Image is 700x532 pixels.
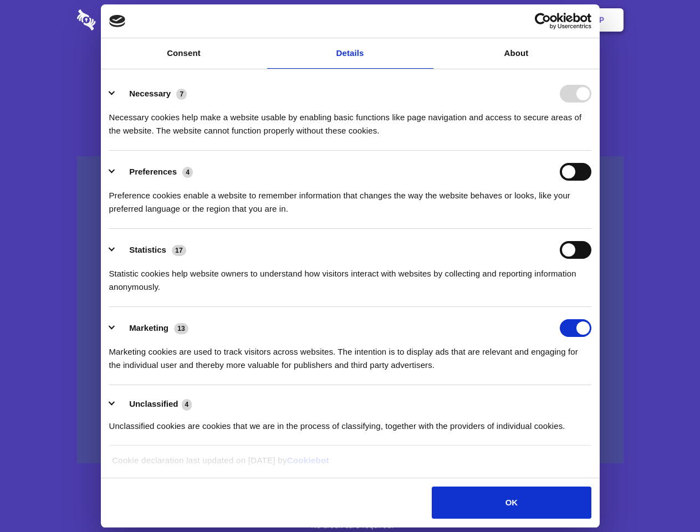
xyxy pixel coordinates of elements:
span: 13 [174,323,188,334]
div: Statistic cookies help website owners to understand how visitors interact with websites by collec... [109,259,591,294]
a: Pricing [325,3,374,37]
button: Marketing (13) [109,319,196,337]
img: logo [109,15,126,27]
div: Marketing cookies are used to track visitors across websites. The intention is to display ads tha... [109,337,591,372]
button: Preferences (4) [109,163,200,181]
button: Necessary (7) [109,85,194,103]
img: logo-wordmark-white-trans-d4663122ce5f474addd5e946df7df03e33cb6a1c49d2221995e7729f52c070b2.svg [77,9,172,30]
iframe: Drift Widget Chat Controller [645,477,687,519]
div: Necessary cookies help make a website usable by enabling basic functions like page navigation and... [109,103,591,137]
a: Login [503,3,551,37]
button: Statistics (17) [109,241,193,259]
label: Statistics [129,245,166,254]
div: Cookie declaration last updated on [DATE] by [104,454,596,475]
a: Details [267,38,433,69]
a: Cookiebot [287,456,329,465]
span: 4 [182,167,193,178]
span: 4 [182,399,192,410]
a: About [433,38,600,69]
button: Unclassified (4) [109,397,199,411]
div: Preference cookies enable a website to remember information that changes the way the website beha... [109,181,591,216]
h1: Eliminate Slack Data Loss. [77,50,624,90]
a: Wistia video thumbnail [77,156,624,464]
span: 17 [172,245,186,256]
a: Contact [449,3,500,37]
a: Usercentrics Cookiebot - opens in a new window [494,13,591,29]
div: Unclassified cookies are cookies that we are in the process of classifying, together with the pro... [109,411,591,433]
a: Consent [101,38,267,69]
label: Necessary [129,89,171,98]
h4: Auto-redaction of sensitive data, encrypted data sharing and self-destructing private chats. Shar... [77,101,624,137]
button: OK [432,487,591,519]
label: Marketing [129,323,168,332]
span: 7 [176,89,187,100]
label: Preferences [129,167,177,176]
